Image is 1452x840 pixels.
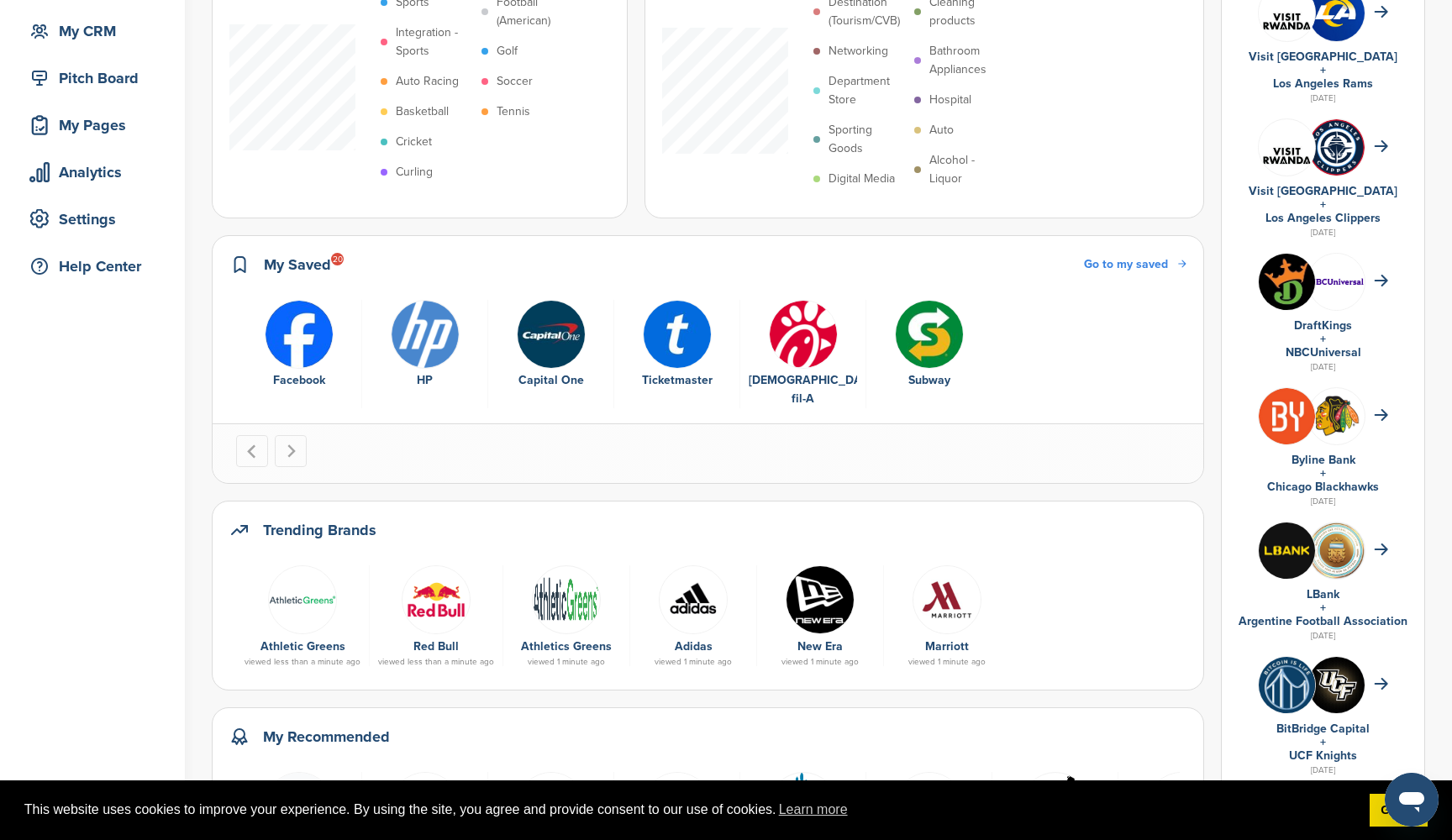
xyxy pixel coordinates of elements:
[776,797,850,822] a: learn more about cookies
[1308,657,1365,713] img: Tardm8ao 400x400
[275,435,307,467] button: Next slide
[245,658,360,666] div: viewed less than a minute ago
[1294,318,1352,333] a: DraftKings
[929,42,1007,79] p: Bathroom Appliances
[17,200,168,239] a: Settings
[829,42,888,60] p: Networking
[517,300,586,369] img: I6ffwyrd 400x400
[1239,614,1407,628] a: Argentine Football Association
[245,300,353,391] a: Lsj99dbt 400x400 Facebook
[1267,480,1379,494] a: Chicago Blackhawks
[1273,76,1373,91] a: Los Angeles Rams
[25,251,168,281] div: Help Center
[892,565,1002,633] a: Jejbcle9 400x400
[740,300,866,409] div: 5 of 6
[875,371,984,390] div: Subway
[17,59,168,97] a: Pitch Board
[263,518,376,542] h2: Trending Brands
[264,253,331,276] h2: My Saved
[639,658,748,666] div: viewed 1 minute ago
[623,300,731,391] a: Ypray5q9 400x400 Ticketmaster
[929,121,954,139] p: Auto
[1249,50,1397,64] a: Visit [GEOGRAPHIC_DATA]
[1259,522,1315,579] img: ag0puoq 400x400
[25,16,168,46] div: My CRM
[497,371,605,390] div: Capital One
[786,565,855,634] img: Wobo2crb 400x400
[1320,601,1326,615] a: +
[1320,735,1326,749] a: +
[829,121,906,158] p: Sporting Goods
[1289,748,1357,763] a: UCF Knights
[797,639,843,654] a: New Era
[236,300,362,409] div: 1 of 6
[1370,794,1428,827] a: dismiss cookie message
[512,565,621,633] a: Ag logo tablet
[378,658,494,666] div: viewed less than a minute ago
[25,204,168,234] div: Settings
[913,565,981,634] img: Jejbcle9 400x400
[892,658,1002,666] div: viewed 1 minute ago
[396,102,449,121] p: Basketball
[929,91,971,109] p: Hospital
[643,300,712,369] img: Ypray5q9 400x400
[1239,360,1407,375] div: [DATE]
[749,371,857,408] div: [DEMOGRAPHIC_DATA]-fil-A
[769,300,838,369] img: Emlh0rv4 400x400
[413,639,459,654] a: Red Bull
[1276,722,1370,736] a: BitBridge Capital
[1239,628,1407,643] div: [DATE]
[497,72,533,91] p: Soccer
[1084,257,1168,271] span: Go to my saved
[829,72,906,109] p: Department Store
[488,300,614,409] div: 3 of 6
[260,639,345,654] a: Athletic Greens
[675,639,713,654] a: Adidas
[512,658,621,666] div: viewed 1 minute ago
[765,658,875,666] div: viewed 1 minute ago
[1259,128,1315,166] img: Vr
[396,163,433,181] p: Curling
[396,133,432,151] p: Cricket
[1320,63,1326,77] a: +
[1308,119,1365,176] img: Arw64i5q 400x400
[497,42,518,60] p: Golf
[1239,494,1407,509] div: [DATE]
[371,300,479,391] a: Hp HP
[362,300,488,409] div: 2 of 6
[614,300,740,409] div: 4 of 6
[236,435,268,467] button: Go to last slide
[866,300,992,409] div: 6 of 6
[829,170,895,188] p: Digital Media
[1385,773,1439,827] iframe: Button to launch messaging window
[378,565,494,633] a: Red bull logo
[1239,225,1407,240] div: [DATE]
[1292,453,1355,467] a: Byline Bank
[265,300,334,369] img: Lsj99dbt 400x400
[1239,91,1407,106] div: [DATE]
[1308,254,1365,310] img: Nbcuniversal 400x400
[1259,388,1315,444] img: I0zoso7r 400x400
[1084,255,1186,274] a: Go to my saved
[245,371,353,390] div: Facebook
[1320,197,1326,212] a: +
[895,300,964,369] img: bzb7wj 400x400
[371,371,479,390] div: HP
[1320,332,1326,346] a: +
[268,565,337,634] img: Athgreen
[1286,345,1361,360] a: NBCUniversal
[1239,763,1407,778] div: [DATE]
[1308,395,1365,437] img: Open uri20141112 64162 w7ezf4?1415807816
[623,371,731,390] div: Ticketmaster
[25,63,168,93] div: Pitch Board
[24,797,1356,822] span: This website uses cookies to improve your experience. By using the site, you agree and provide co...
[929,151,1007,188] p: Alcohol - Liquor
[17,12,168,50] a: My CRM
[1308,522,1365,579] img: Mekkrcj8 400x400
[765,565,875,633] a: Wobo2crb 400x400
[1259,254,1315,310] img: Draftkings logo
[396,72,459,91] p: Auto Racing
[25,157,168,187] div: Analytics
[263,725,390,748] h2: My Recommended
[402,565,471,634] img: Red bull logo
